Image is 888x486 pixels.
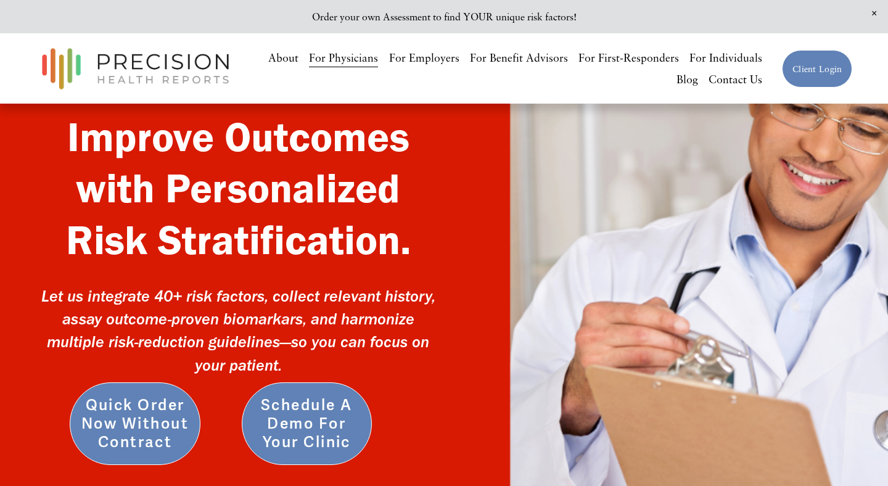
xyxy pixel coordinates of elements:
[242,382,372,465] a: Schedule a Demo for Your Clinic
[470,47,568,68] a: For Benefit Advisors
[676,68,698,90] a: Blog
[70,382,200,465] a: Quick Order Now without Contract
[689,47,762,68] a: For Individuals
[41,287,440,374] em: Let us integrate 40+ risk factors, collect relevant history, assay outcome-proven biomarkars, and...
[389,47,459,68] a: For Employers
[666,328,888,486] iframe: Chat Widget
[309,47,378,68] a: For Physicians
[709,68,762,90] a: Contact Us
[36,43,236,95] img: Precision Health Reports
[578,47,679,68] a: For First-Responders
[268,47,298,68] a: About
[66,112,420,265] strong: Improve Outcomes with Personalized Risk Stratification.
[782,50,852,88] a: Client Login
